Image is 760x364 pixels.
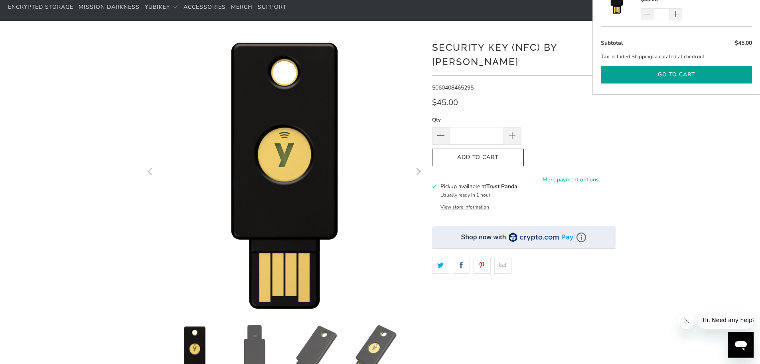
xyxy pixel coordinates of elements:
[184,3,226,11] span: Accessories
[728,332,754,358] iframe: Button to launch messaging window
[440,182,517,191] h3: Pickup available at
[5,6,57,12] span: Hi. Need any help?
[494,257,511,274] a: Email this to a friend
[432,39,616,69] h1: Security Key (NFC) by [PERSON_NAME]
[601,53,752,61] p: Tax included. calculated at checkout.
[453,257,470,274] a: Share this on Facebook
[632,53,652,61] a: Shipping
[698,311,754,329] iframe: Message from company
[432,97,458,108] span: $45.00
[412,33,424,312] button: Next
[258,3,286,11] span: Support
[432,115,521,124] label: Qty
[440,154,515,161] span: Add to Cart
[231,3,253,11] span: Merch
[145,33,424,312] a: Security Key (NFC) by Yubico - Trust Panda
[144,33,157,312] button: Previous
[461,233,506,242] div: Shop now with
[679,313,695,329] iframe: Close message
[474,257,491,274] a: Share this on Pinterest
[432,288,616,314] iframe: Reviews Widget
[8,3,73,11] span: Encrypted Storage
[526,175,616,184] a: More payment options
[440,192,490,198] small: Usually ready in 1 hour
[601,66,752,84] button: Go to cart
[432,84,474,91] span: 5060408465295
[79,3,140,11] span: Mission Darkness
[432,257,449,274] a: Share this on Twitter
[145,3,170,11] span: YubiKey
[601,39,623,47] span: Subtotal
[735,39,752,47] span: $45.00
[432,149,524,167] button: Add to Cart
[440,204,489,210] button: View store information
[486,183,517,190] b: Trust Panda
